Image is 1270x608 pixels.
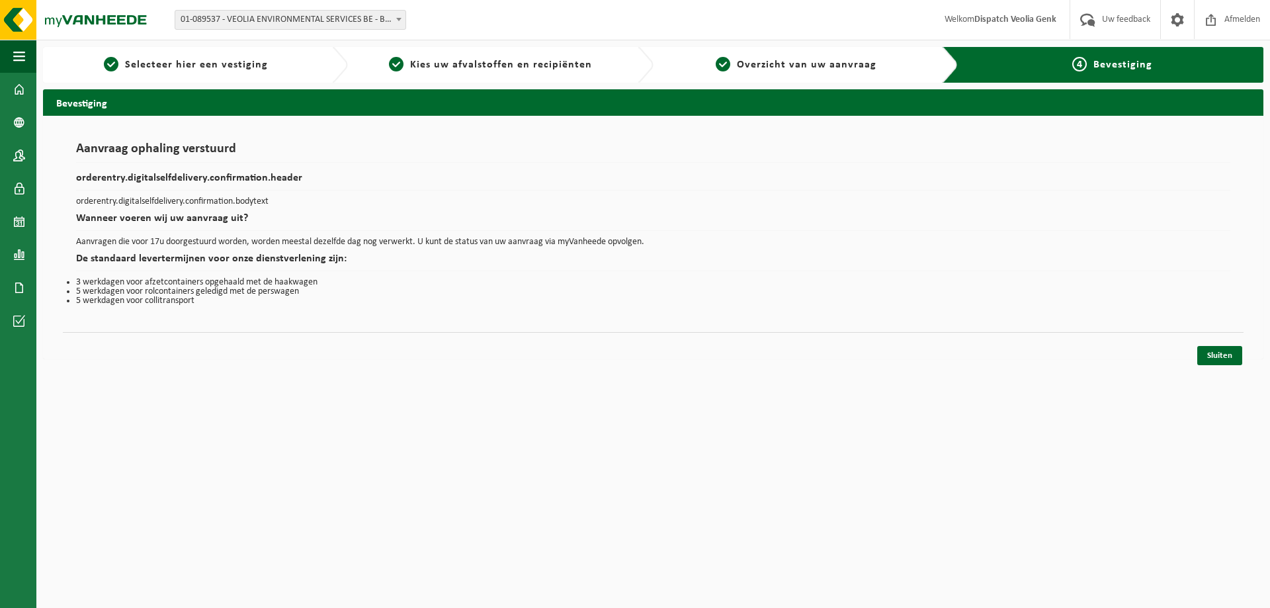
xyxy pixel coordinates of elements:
[175,11,405,29] span: 01-089537 - VEOLIA ENVIRONMENTAL SERVICES BE - BEERSE
[1072,57,1087,71] span: 4
[76,287,1230,296] li: 5 werkdagen voor rolcontainers geledigd met de perswagen
[737,60,876,70] span: Overzicht van uw aanvraag
[50,57,321,73] a: 1Selecteer hier een vestiging
[716,57,730,71] span: 3
[660,57,932,73] a: 3Overzicht van uw aanvraag
[104,57,118,71] span: 1
[410,60,592,70] span: Kies uw afvalstoffen en recipiënten
[43,89,1263,115] h2: Bevestiging
[76,296,1230,306] li: 5 werkdagen voor collitransport
[355,57,626,73] a: 2Kies uw afvalstoffen en recipiënten
[389,57,403,71] span: 2
[175,10,406,30] span: 01-089537 - VEOLIA ENVIRONMENTAL SERVICES BE - BEERSE
[125,60,268,70] span: Selecteer hier een vestiging
[76,253,1230,271] h2: De standaard levertermijnen voor onze dienstverlening zijn:
[76,142,1230,163] h1: Aanvraag ophaling verstuurd
[1093,60,1152,70] span: Bevestiging
[974,15,1056,24] strong: Dispatch Veolia Genk
[1197,346,1242,365] a: Sluiten
[76,278,1230,287] li: 3 werkdagen voor afzetcontainers opgehaald met de haakwagen
[76,238,1230,247] p: Aanvragen die voor 17u doorgestuurd worden, worden meestal dezelfde dag nog verwerkt. U kunt de s...
[76,197,1230,206] p: orderentry.digitalselfdelivery.confirmation.bodytext
[76,173,1230,191] h2: orderentry.digitalselfdelivery.confirmation.header
[76,213,1230,231] h2: Wanneer voeren wij uw aanvraag uit?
